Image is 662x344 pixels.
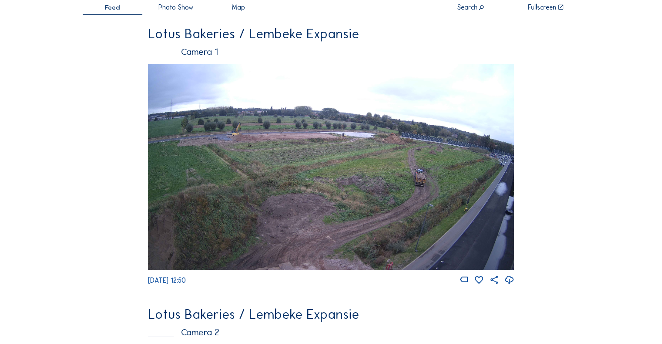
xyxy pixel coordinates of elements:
[528,4,556,10] div: Fullscreen
[148,308,514,321] div: Lotus Bakeries / Lembeke Expansie
[232,4,245,10] span: Map
[158,4,193,10] span: Photo Show
[148,47,514,57] div: Camera 1
[148,64,514,270] img: Image
[148,327,514,337] div: Camera 2
[148,27,514,41] div: Lotus Bakeries / Lembeke Expansie
[148,276,186,284] span: [DATE] 12:50
[105,4,120,10] span: Feed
